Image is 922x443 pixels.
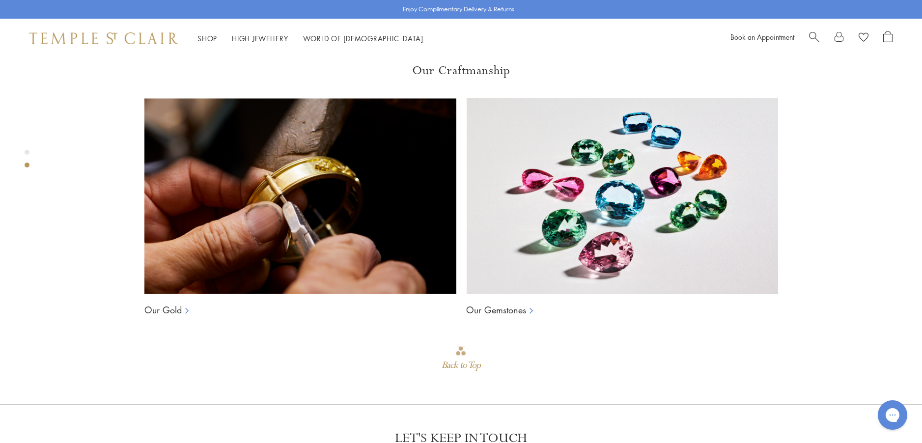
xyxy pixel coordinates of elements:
a: Our Gemstones [466,304,526,316]
a: Our Gold [144,304,182,316]
a: Book an Appointment [730,32,794,42]
a: Search [809,31,819,46]
img: Ball Chains [144,98,456,295]
a: High JewelleryHigh Jewellery [232,33,288,43]
h3: Our Craftmanship [144,63,778,79]
a: ShopShop [197,33,217,43]
a: View Wishlist [859,31,868,46]
nav: Main navigation [197,32,423,45]
div: Go to top [442,345,480,374]
img: Ball Chains [466,98,778,295]
a: Open Shopping Bag [883,31,893,46]
div: Back to Top [442,357,480,374]
p: Enjoy Complimentary Delivery & Returns [403,4,514,14]
div: Product gallery navigation [25,147,29,175]
iframe: Gorgias live chat messenger [873,397,912,433]
img: Temple St. Clair [29,32,178,44]
a: World of [DEMOGRAPHIC_DATA]World of [DEMOGRAPHIC_DATA] [303,33,423,43]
